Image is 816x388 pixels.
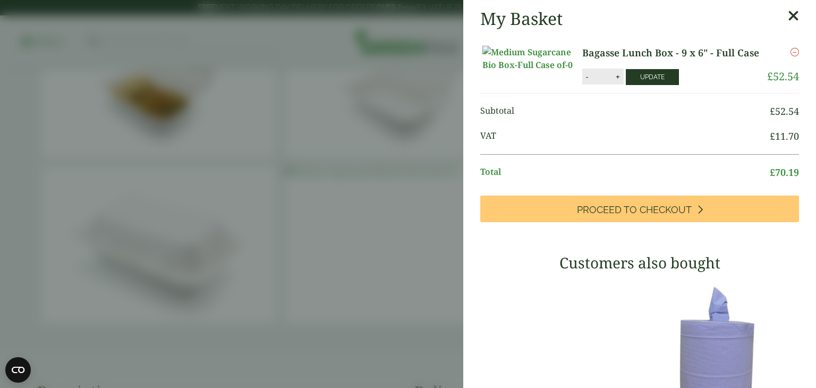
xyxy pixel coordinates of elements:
[480,104,770,119] span: Subtotal
[480,254,799,272] h3: Customers also bought
[767,69,799,83] bdi: 52.54
[767,69,773,83] span: £
[480,129,770,144] span: VAT
[480,165,770,180] span: Total
[482,46,578,71] img: Medium Sugarcane Bio Box-Full Case of-0
[770,166,775,179] span: £
[480,9,563,29] h2: My Basket
[770,105,799,117] bdi: 52.54
[582,46,763,60] a: Bagasse Lunch Box - 9 x 6" - Full Case
[577,204,692,216] span: Proceed to Checkout
[626,69,679,85] button: Update
[770,166,799,179] bdi: 70.19
[770,105,775,117] span: £
[583,72,591,81] button: -
[770,130,799,142] bdi: 11.70
[5,357,31,383] button: Open CMP widget
[480,196,799,222] a: Proceed to Checkout
[790,46,799,58] a: Remove this item
[613,72,623,81] button: +
[770,130,775,142] span: £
